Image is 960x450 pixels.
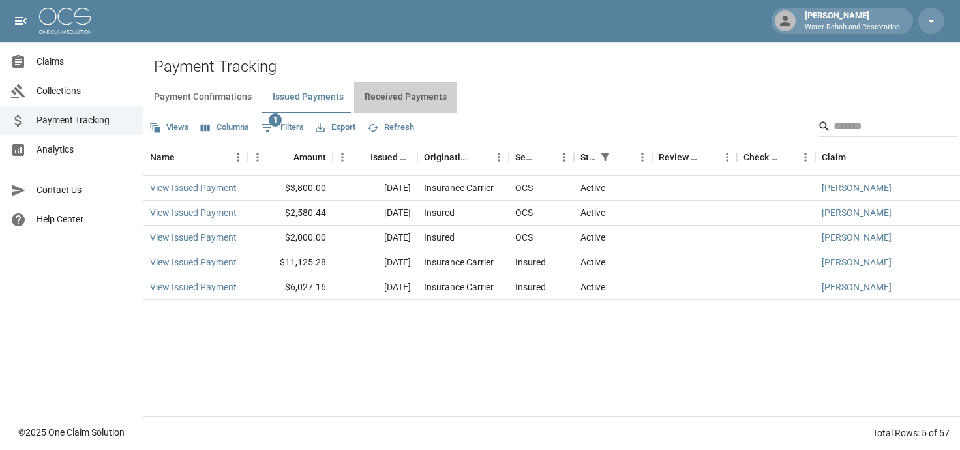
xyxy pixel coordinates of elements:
[574,139,652,175] div: Status
[150,280,237,293] a: View Issued Payment
[489,147,509,167] button: Menu
[424,206,455,219] div: Insured
[580,139,596,175] div: Status
[580,231,605,244] div: Active
[873,427,950,440] div: Total Rows: 5 of 57
[580,206,605,219] div: Active
[333,201,417,226] div: [DATE]
[37,55,132,68] span: Claims
[614,148,633,166] button: Sort
[333,176,417,201] div: [DATE]
[822,139,846,175] div: Claim
[293,139,326,175] div: Amount
[580,280,605,293] div: Active
[354,82,457,113] button: Received Payments
[248,147,267,167] button: Menu
[659,139,699,175] div: Review Status
[822,256,892,269] a: [PERSON_NAME]
[198,117,252,138] button: Select columns
[822,231,892,244] a: [PERSON_NAME]
[805,22,900,33] p: Water Rehab and Restoration
[352,148,370,166] button: Sort
[248,275,333,300] div: $6,027.16
[143,82,960,113] div: dynamic tabs
[37,213,132,226] span: Help Center
[248,176,333,201] div: $3,800.00
[515,139,536,175] div: Sent To
[258,117,307,138] button: Show filters
[515,280,546,293] div: Insured
[652,139,737,175] div: Review Status
[248,139,333,175] div: Amount
[8,8,34,34] button: open drawer
[146,117,192,138] button: Views
[424,181,494,194] div: Insurance Carrier
[370,139,411,175] div: Issued Date
[150,231,237,244] a: View Issued Payment
[471,148,489,166] button: Sort
[37,113,132,127] span: Payment Tracking
[580,181,605,194] div: Active
[333,275,417,300] div: [DATE]
[333,226,417,250] div: [DATE]
[515,181,533,194] div: OCS
[515,256,546,269] div: Insured
[846,148,864,166] button: Sort
[818,116,957,140] div: Search
[150,206,237,219] a: View Issued Payment
[333,139,417,175] div: Issued Date
[37,84,132,98] span: Collections
[777,148,796,166] button: Sort
[515,206,533,219] div: OCS
[37,183,132,197] span: Contact Us
[424,139,471,175] div: Originating From
[143,82,262,113] button: Payment Confirmations
[822,280,892,293] a: [PERSON_NAME]
[143,139,248,175] div: Name
[248,226,333,250] div: $2,000.00
[275,148,293,166] button: Sort
[822,206,892,219] a: [PERSON_NAME]
[37,143,132,157] span: Analytics
[800,9,905,33] div: [PERSON_NAME]
[580,256,605,269] div: Active
[150,181,237,194] a: View Issued Payment
[39,8,91,34] img: ocs-logo-white-transparent.png
[248,201,333,226] div: $2,580.44
[633,147,652,167] button: Menu
[536,148,554,166] button: Sort
[150,139,175,175] div: Name
[333,250,417,275] div: [DATE]
[312,117,359,138] button: Export
[743,139,777,175] div: Check Number
[333,147,352,167] button: Menu
[417,139,509,175] div: Originating From
[822,181,892,194] a: [PERSON_NAME]
[262,82,354,113] button: Issued Payments
[269,113,282,127] span: 1
[796,147,815,167] button: Menu
[424,280,494,293] div: Insurance Carrier
[154,57,960,76] h2: Payment Tracking
[424,231,455,244] div: Insured
[424,256,494,269] div: Insurance Carrier
[228,147,248,167] button: Menu
[596,148,614,166] button: Show filters
[717,147,737,167] button: Menu
[515,231,533,244] div: OCS
[554,147,574,167] button: Menu
[175,148,193,166] button: Sort
[364,117,417,138] button: Refresh
[699,148,717,166] button: Sort
[596,148,614,166] div: 1 active filter
[509,139,574,175] div: Sent To
[737,139,815,175] div: Check Number
[150,256,237,269] a: View Issued Payment
[18,426,125,439] div: © 2025 One Claim Solution
[248,250,333,275] div: $11,125.28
